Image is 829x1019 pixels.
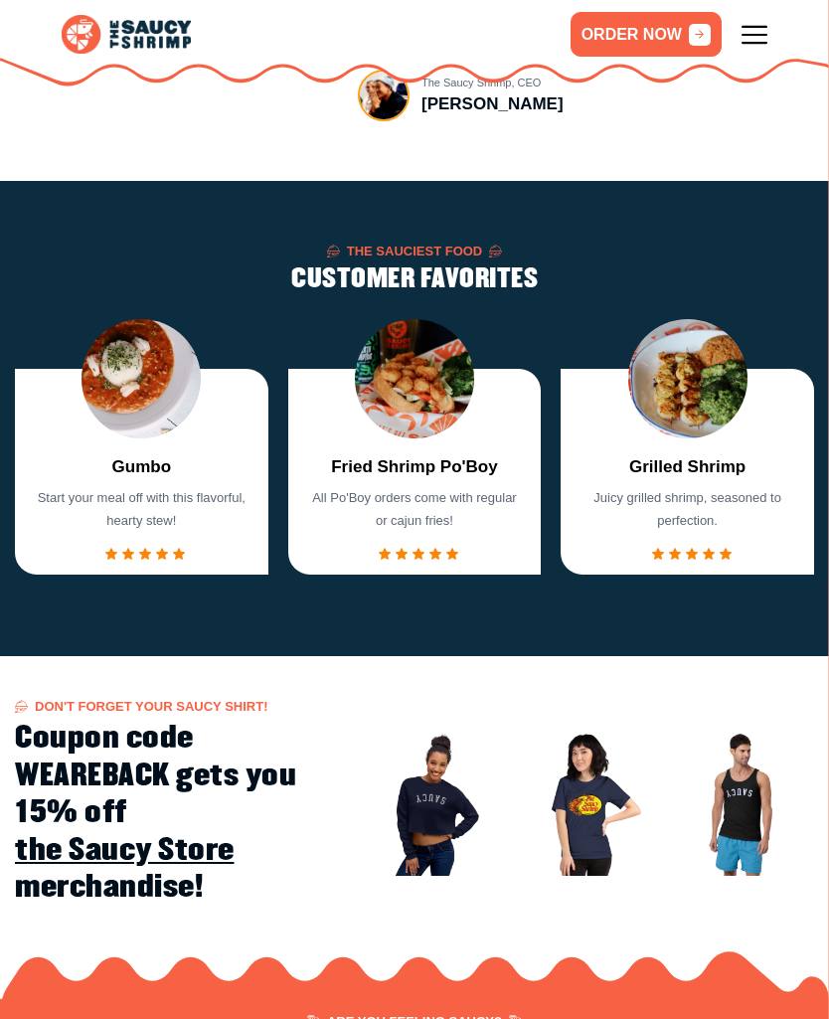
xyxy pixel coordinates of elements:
[15,832,235,869] a: the Saucy Store
[571,12,722,57] a: ORDER NOW
[628,319,747,438] img: food Image
[32,487,251,533] p: Start your meal off with this flavorful, hearty stew!
[561,319,814,575] div: 6 / 7
[578,487,797,533] p: Juicy grilled shrimp, seasoned to perfection.
[358,732,502,876] img: Image 1
[670,732,814,876] img: Image 3
[62,15,191,54] img: logo
[291,264,538,294] h2: CUSTOMER FAVORITES
[331,454,497,480] a: Fried Shrimp Po'Boy
[15,319,268,575] div: 4 / 7
[82,319,201,438] img: food Image
[305,487,525,533] p: All Po'Boy orders come with regular or cajun fries!
[355,319,474,438] img: food Image
[112,454,172,480] a: Gumbo
[15,700,267,713] span: Don't forget your Saucy Shirt!
[15,720,334,906] h2: Coupon code WEAREBACK gets you 15% off merchandise!
[288,319,542,575] div: 5 / 7
[347,245,483,257] span: The Sauciest Food
[360,72,408,119] img: Author Image
[629,454,746,480] a: Grilled Shrimp
[421,94,564,114] h3: [PERSON_NAME]
[514,732,658,876] img: Image 2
